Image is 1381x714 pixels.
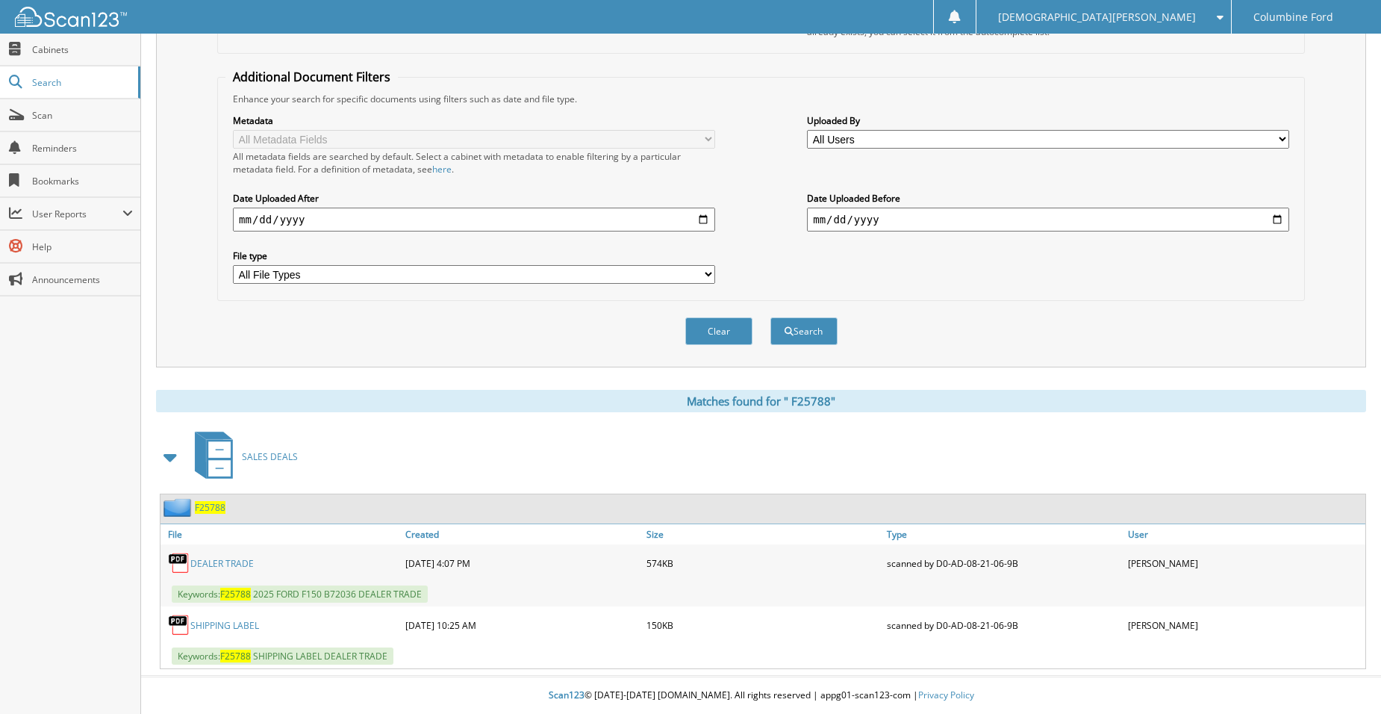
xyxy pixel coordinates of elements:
[242,450,298,463] span: S A L E S D E A L S
[15,7,127,27] img: scan123-logo-white.svg
[195,501,225,514] span: F 2 5 7 8 8
[160,524,402,544] a: File
[807,192,1289,205] label: Date Uploaded Before
[186,427,298,486] a: SALES DEALS
[172,586,428,603] span: Keywords: 2 0 2 5 F O R D F 1 5 0 B 7 2 0 3 6 D E A L E R T R A D E
[32,43,133,56] span: Cabinets
[807,208,1289,232] input: end
[233,150,715,176] div: All metadata fields are searched by default. Select a cabinet with metadata to enable filtering b...
[1124,548,1365,578] div: [PERSON_NAME]
[549,689,584,701] span: Scan123
[190,557,254,570] a: DEALER TRADE
[1124,610,1365,640] div: [PERSON_NAME]
[233,192,715,205] label: Date Uploaded After
[168,552,190,574] img: PDF.png
[402,610,643,640] div: [DATE] 10:25 AM
[807,114,1289,127] label: Uploaded By
[32,208,122,220] span: User Reports
[918,689,974,701] a: Privacy Policy
[770,317,838,345] button: Search
[402,548,643,578] div: [DATE] 4:07 PM
[195,501,225,514] a: F25788
[432,163,452,176] a: here
[172,648,393,665] span: Keywords: S H I P P I N G L A B E L D E A L E R T R A D E
[998,13,1196,22] span: [DEMOGRAPHIC_DATA][PERSON_NAME]
[643,548,884,578] div: 574KB
[32,240,133,253] span: Help
[643,610,884,640] div: 150KB
[190,619,259,632] a: SHIPPING LABEL
[1306,642,1381,714] iframe: Chat Widget
[685,317,752,345] button: Clear
[225,93,1297,105] div: Enhance your search for specific documents using filters such as date and file type.
[163,498,195,517] img: folder2.png
[32,109,133,122] span: Scan
[1253,13,1333,22] span: Columbine Ford
[402,524,643,544] a: Created
[233,249,715,262] label: File type
[32,76,131,89] span: Search
[32,273,133,286] span: Announcements
[233,208,715,232] input: start
[883,610,1124,640] div: scanned by D0-AD-08-21-06-9B
[220,650,251,662] span: F 2 5 7 8 8
[32,142,133,155] span: Reminders
[225,69,398,85] legend: Additional Document Filters
[168,614,190,636] img: PDF.png
[883,524,1124,544] a: Type
[883,548,1124,578] div: scanned by D0-AD-08-21-06-9B
[643,524,884,544] a: Size
[220,588,251,600] span: F 2 5 7 8 8
[1124,524,1365,544] a: User
[141,677,1381,714] div: © [DATE]-[DATE] [DOMAIN_NAME]. All rights reserved | appg01-scan123-com |
[233,114,715,127] label: Metadata
[32,175,133,187] span: Bookmarks
[156,390,1366,412] div: Matches found for " F25788"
